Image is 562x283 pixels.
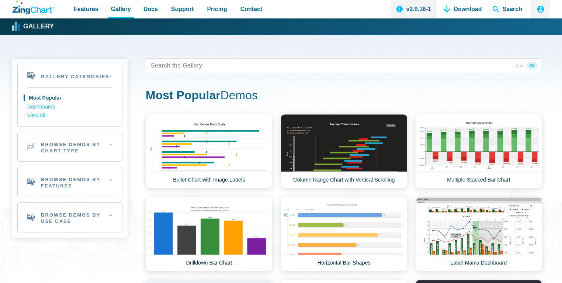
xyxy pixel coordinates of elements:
a: Multiple Stacked Bar Chart [415,114,542,188]
span: Gallery [111,4,131,14]
a: Bullet Chart with Image Labels [146,114,273,188]
a: ZingChart Logo. Click to return to the homepage [13,1,54,14]
strong: Gallery [23,23,54,30]
a: Label Mania Dashboard [415,197,542,271]
span: Docs [143,4,158,14]
span: Features [74,4,98,14]
h2: Gallery Categories [18,64,122,87]
span: And [512,62,527,69]
a: Drilldown Bar Chart [146,197,273,271]
h2: Browse Demos By Features [18,167,122,197]
span: Support [171,4,194,14]
h1: Demos [146,88,541,104]
a: Gallery [13,21,54,32]
a: Most Popular [27,94,112,103]
span: Or [527,62,538,69]
span: Pricing [207,4,227,14]
span: Contact [240,4,263,14]
a: Horizontal Bar Shapes [281,197,407,271]
h2: Browse Demos By Chart Type [18,132,122,162]
a: Dashboards [27,103,112,111]
a: View All [27,111,112,120]
h2: Browse Demos By Use Case [18,203,122,232]
a: Column Range Chart with Vertical Scrolling [281,114,407,188]
strong: Most Popular [146,89,221,102]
